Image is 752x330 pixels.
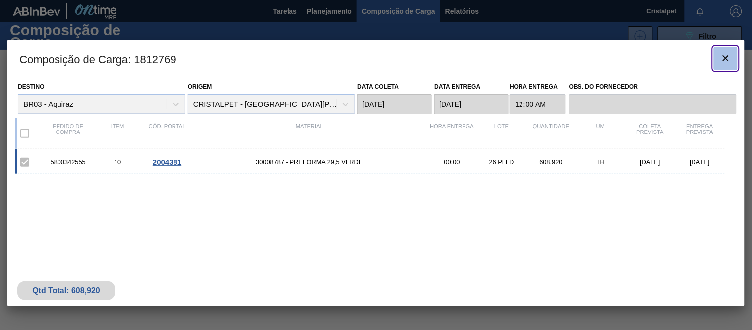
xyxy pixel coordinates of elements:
[576,123,626,144] div: UM
[18,83,44,90] label: Destino
[626,123,675,144] div: Coleta Prevista
[153,158,181,166] span: 2004381
[626,158,675,166] div: [DATE]
[477,123,526,144] div: Lote
[142,123,192,144] div: Cód. Portal
[93,158,142,166] div: 10
[576,158,626,166] div: TH
[188,83,212,90] label: Origem
[43,158,93,166] div: 5800342555
[477,158,526,166] div: 26 PLLD
[43,123,93,144] div: Pedido de compra
[192,158,427,166] span: 30008787 - PREFORMA 29,5 VERDE
[192,123,427,144] div: Material
[675,158,725,166] div: [DATE]
[25,286,108,295] div: Qtd Total: 608,920
[675,123,725,144] div: Entrega Prevista
[434,94,509,114] input: dd/mm/yyyy
[357,83,399,90] label: Data coleta
[7,40,745,77] h3: Composição de Carga : 1812769
[434,83,480,90] label: Data entrega
[526,123,576,144] div: Quantidade
[510,80,566,94] label: Hora Entrega
[526,158,576,166] div: 608,920
[142,158,192,166] div: Ir para o Pedido
[357,94,432,114] input: dd/mm/yyyy
[569,80,737,94] label: Obs. do Fornecedor
[427,158,477,166] div: 00:00
[93,123,142,144] div: Item
[427,123,477,144] div: Hora Entrega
